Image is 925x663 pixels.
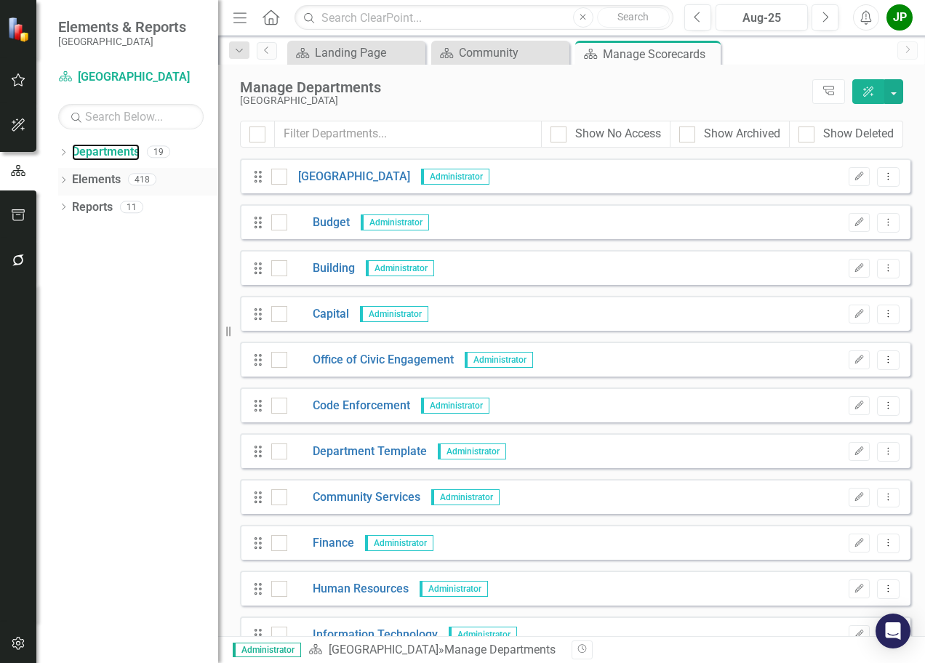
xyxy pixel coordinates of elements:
[603,45,717,63] div: Manage Scorecards
[58,18,186,36] span: Elements & Reports
[287,169,410,185] a: [GEOGRAPHIC_DATA]
[233,643,301,657] span: Administrator
[287,352,454,369] a: Office of Civic Engagement
[617,11,649,23] span: Search
[575,126,661,142] div: Show No Access
[438,443,506,459] span: Administrator
[58,104,204,129] input: Search Below...
[823,126,894,142] div: Show Deleted
[597,7,670,28] button: Search
[274,121,542,148] input: Filter Departments...
[721,9,803,27] div: Aug-25
[886,4,913,31] button: JP
[435,44,566,62] a: Community
[287,535,354,552] a: Finance
[329,643,439,656] a: [GEOGRAPHIC_DATA]
[287,581,409,598] a: Human Resources
[876,614,910,648] div: Open Intercom Messenger
[72,144,140,161] a: Departments
[291,44,422,62] a: Landing Page
[287,443,427,460] a: Department Template
[287,214,350,231] a: Budget
[716,4,808,31] button: Aug-25
[287,627,438,643] a: Information Technology
[58,36,186,47] small: [GEOGRAPHIC_DATA]
[421,169,489,185] span: Administrator
[120,201,143,213] div: 11
[287,260,355,277] a: Building
[360,306,428,322] span: Administrator
[315,44,422,62] div: Landing Page
[465,352,533,368] span: Administrator
[308,642,561,659] div: » Manage Departments
[449,627,517,643] span: Administrator
[295,5,673,31] input: Search ClearPoint...
[58,69,204,86] a: [GEOGRAPHIC_DATA]
[287,398,410,414] a: Code Enforcement
[240,95,805,106] div: [GEOGRAPHIC_DATA]
[431,489,500,505] span: Administrator
[459,44,566,62] div: Community
[361,214,429,230] span: Administrator
[240,79,805,95] div: Manage Departments
[72,172,121,188] a: Elements
[421,398,489,414] span: Administrator
[128,174,156,186] div: 418
[287,489,420,506] a: Community Services
[420,581,488,597] span: Administrator
[147,146,170,158] div: 19
[704,126,780,142] div: Show Archived
[287,306,349,323] a: Capital
[365,535,433,551] span: Administrator
[7,17,33,42] img: ClearPoint Strategy
[72,199,113,216] a: Reports
[366,260,434,276] span: Administrator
